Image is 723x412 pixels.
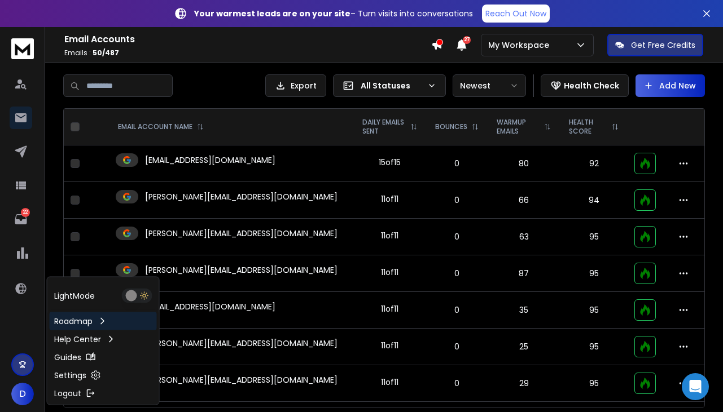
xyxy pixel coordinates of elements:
[433,304,481,316] p: 0
[11,38,34,59] img: logo
[569,118,607,136] p: HEALTH SCORE
[54,370,86,381] p: Settings
[21,208,30,217] p: 22
[54,334,101,345] p: Help Center
[560,255,628,292] td: 95
[50,366,157,384] a: Settings
[564,80,619,91] p: Health Check
[463,36,471,44] span: 27
[379,157,401,168] div: 15 of 15
[381,230,398,241] div: 11 of 11
[485,8,546,19] p: Reach Out Now
[488,365,560,402] td: 29
[433,158,481,169] p: 0
[488,39,554,51] p: My Workspace
[541,74,629,97] button: Health Check
[10,208,32,231] a: 22
[381,267,398,278] div: 11 of 11
[11,383,34,405] button: D
[145,338,338,349] p: [PERSON_NAME][EMAIL_ADDRESS][DOMAIN_NAME]
[682,373,709,400] div: Open Intercom Messenger
[145,264,338,276] p: [PERSON_NAME][EMAIL_ADDRESS][DOMAIN_NAME]
[381,303,398,314] div: 11 of 11
[361,80,423,91] p: All Statuses
[636,74,705,97] button: Add New
[54,352,81,363] p: Guides
[488,145,560,182] td: 80
[497,118,540,136] p: WARMUP EMAILS
[488,255,560,292] td: 87
[488,182,560,219] td: 66
[145,374,338,386] p: [PERSON_NAME][EMAIL_ADDRESS][DOMAIN_NAME]
[118,122,204,131] div: EMAIL ACCOUNT NAME
[631,39,695,51] p: Get Free Credits
[381,376,398,388] div: 11 of 11
[560,329,628,365] td: 95
[145,228,338,239] p: [PERSON_NAME][EMAIL_ADDRESS][DOMAIN_NAME]
[64,48,431,57] p: Emails :
[54,388,81,399] p: Logout
[433,378,481,389] p: 0
[381,193,398,205] div: 11 of 11
[488,219,560,255] td: 63
[54,316,93,327] p: Roadmap
[50,348,157,366] a: Guides
[362,118,406,136] p: DAILY EMAILS SENT
[265,74,326,97] button: Export
[433,341,481,352] p: 0
[560,182,628,219] td: 94
[488,329,560,365] td: 25
[50,312,157,330] a: Roadmap
[453,74,526,97] button: Newest
[145,301,275,312] p: [EMAIL_ADDRESS][DOMAIN_NAME]
[560,365,628,402] td: 95
[435,122,467,131] p: BOUNCES
[560,145,628,182] td: 92
[194,8,473,19] p: – Turn visits into conversations
[488,292,560,329] td: 35
[560,219,628,255] td: 95
[54,290,95,302] p: Light Mode
[381,340,398,351] div: 11 of 11
[433,231,481,242] p: 0
[50,330,157,348] a: Help Center
[433,194,481,206] p: 0
[93,48,119,57] span: 50 / 487
[482,5,550,23] a: Reach Out Now
[560,292,628,329] td: 95
[607,34,703,56] button: Get Free Credits
[64,33,431,46] h1: Email Accounts
[433,268,481,279] p: 0
[145,191,338,202] p: [PERSON_NAME][EMAIL_ADDRESS][DOMAIN_NAME]
[194,8,350,19] strong: Your warmest leads are on your site
[145,154,275,166] p: [EMAIL_ADDRESS][DOMAIN_NAME]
